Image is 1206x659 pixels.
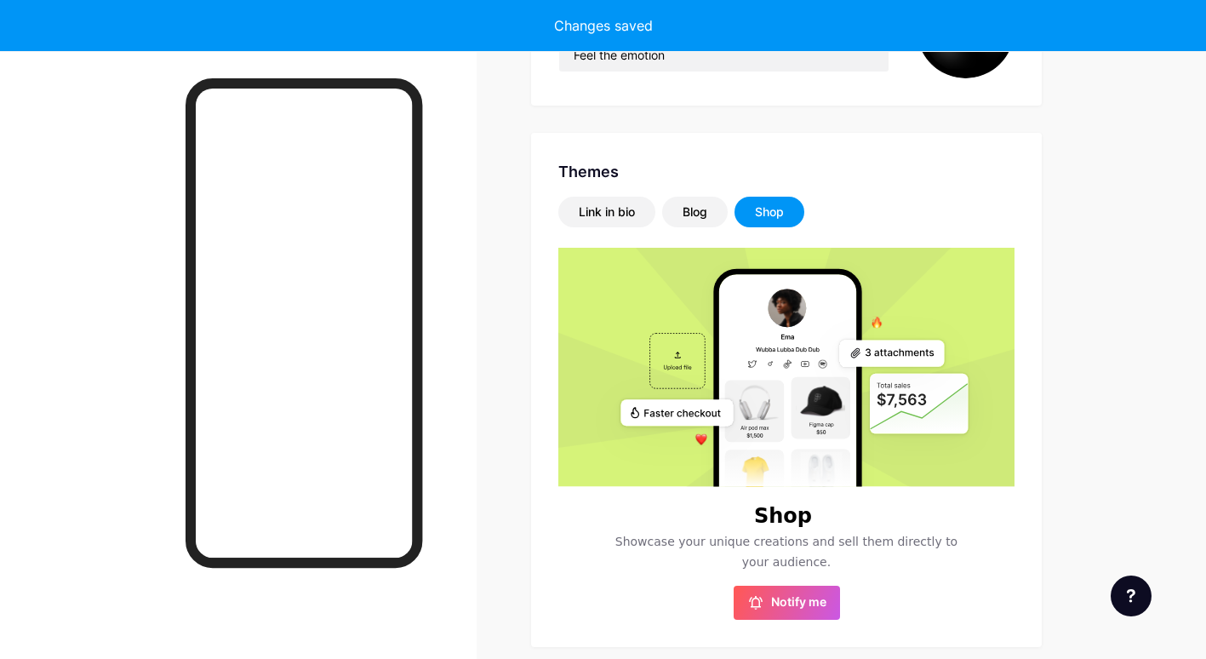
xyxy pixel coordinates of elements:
[604,531,969,572] span: Showcase your unique creations and sell them directly to your audience.
[683,203,707,221] div: Blog
[559,37,889,72] input: Bio
[558,160,1015,183] div: Themes
[754,507,812,524] h6: Shop
[755,203,784,221] div: Shop
[734,586,840,620] button: Notify me
[771,594,826,611] span: Notify me
[554,15,653,36] div: Changes saved
[579,203,635,221] div: Link in bio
